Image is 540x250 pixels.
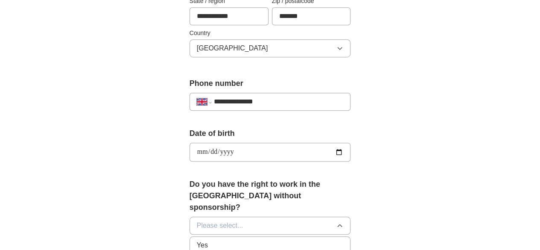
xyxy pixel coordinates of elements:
label: Do you have the right to work in the [GEOGRAPHIC_DATA] without sponsorship? [190,179,351,213]
span: [GEOGRAPHIC_DATA] [197,43,268,53]
label: Date of birth [190,128,351,139]
button: Please select... [190,217,351,235]
label: Phone number [190,78,351,89]
button: [GEOGRAPHIC_DATA] [190,39,351,57]
span: Please select... [197,221,243,231]
label: Country [190,29,351,38]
